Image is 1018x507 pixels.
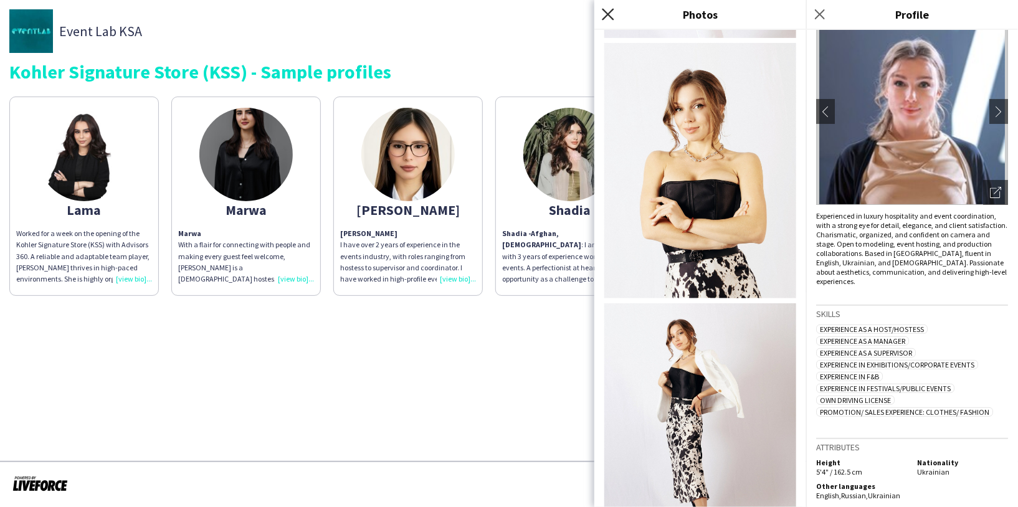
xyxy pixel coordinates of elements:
img: Crew avatar or photo [816,18,1008,205]
h5: Nationality [917,458,1008,467]
h3: Photos [594,6,806,22]
img: thumb-672a4f785de2f.jpeg [523,108,617,201]
h3: Skills [816,308,1008,320]
span: Promotion/ Sales Experience: Clothes/ Fashion [816,407,993,417]
h5: Other languages [816,481,907,491]
h3: Profile [806,6,1018,22]
img: thumb-d0a7b56f-9e14-4e4b-94db-6d54a60d8988.jpg [9,9,53,53]
div: Open photos pop-in [983,180,1008,205]
div: Lama [16,204,152,216]
img: thumb-67f452eed82c9.jpeg [37,108,131,201]
span: Own Driving License [816,396,895,405]
b: Marwa [178,229,201,238]
div: [PERSON_NAME] [340,204,476,216]
h5: Height [816,458,907,467]
span: English , [816,491,841,500]
div: Shadia [502,204,638,216]
img: Powered by Liveforce [12,475,68,492]
div: Kohler Signature Store (KSS) - Sample profiles [9,62,1009,81]
div: : I am Shadia, with 3 years of experience working in events. A perfectionist at heart, I take eve... [502,228,638,285]
img: thumb-67fbf562a4e05.jpeg [199,108,293,201]
strong: Afghan, [DEMOGRAPHIC_DATA] [502,229,581,249]
b: [PERSON_NAME] [340,229,397,238]
p: I have over 2 years of experience in the events industry, with roles ranging from hostess to supe... [340,228,476,285]
span: Experience as a Manager [816,336,909,346]
span: Russian , [841,491,868,500]
div: Worked for a week on the opening of the Kohler Signature Store (KSS) with Advisors 360. A reliabl... [16,228,152,285]
strong: Shadia - [502,229,531,238]
span: Experience as a Host/Hostess [816,325,928,334]
h3: Attributes [816,442,1008,453]
span: Ukrainian [868,491,900,500]
img: Crew photo 1064430 [604,43,796,298]
span: Ukrainian [917,467,949,476]
span: Experience as a Supervisor [816,348,916,358]
span: Event Lab KSA [59,26,142,37]
span: Experience in F&B [816,372,883,381]
div: Experienced in luxury hospitality and event coordination, with a strong eye for detail, elegance,... [816,211,1008,286]
p: With a flair for connecting with people and making every guest feel welcome, [PERSON_NAME] is a [... [178,228,314,285]
div: Marwa [178,204,314,216]
span: Experience in Exhibitions/Corporate Events [816,360,978,369]
span: Experience in Festivals/Public Events [816,384,954,393]
img: thumb-672cc00e28614.jpeg [361,108,455,201]
span: 5'4" / 162.5 cm [816,467,862,476]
